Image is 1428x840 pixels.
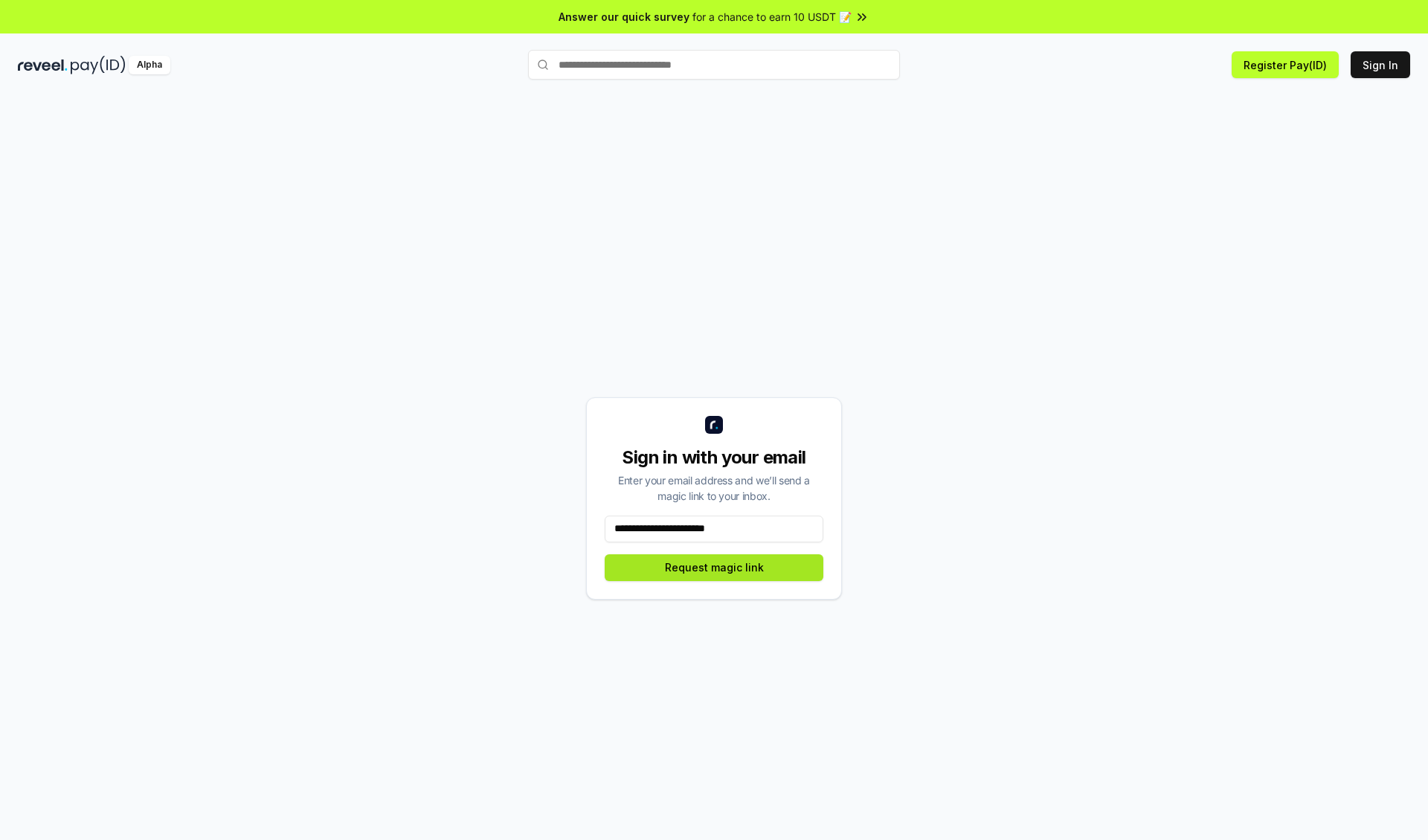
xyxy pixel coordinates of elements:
button: Sign In [1351,51,1410,78]
button: Register Pay(ID) [1232,51,1339,78]
div: Enter your email address and we’ll send a magic link to your inbox. [605,472,823,504]
span: Answer our quick survey [559,9,689,25]
img: reveel_dark [18,56,68,74]
img: logo_small [705,416,723,434]
button: Request magic link [605,554,823,581]
div: Sign in with your email [605,446,823,469]
span: for a chance to earn 10 USDT 📝 [692,9,852,25]
img: pay_id [71,56,126,74]
div: Alpha [129,56,170,74]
